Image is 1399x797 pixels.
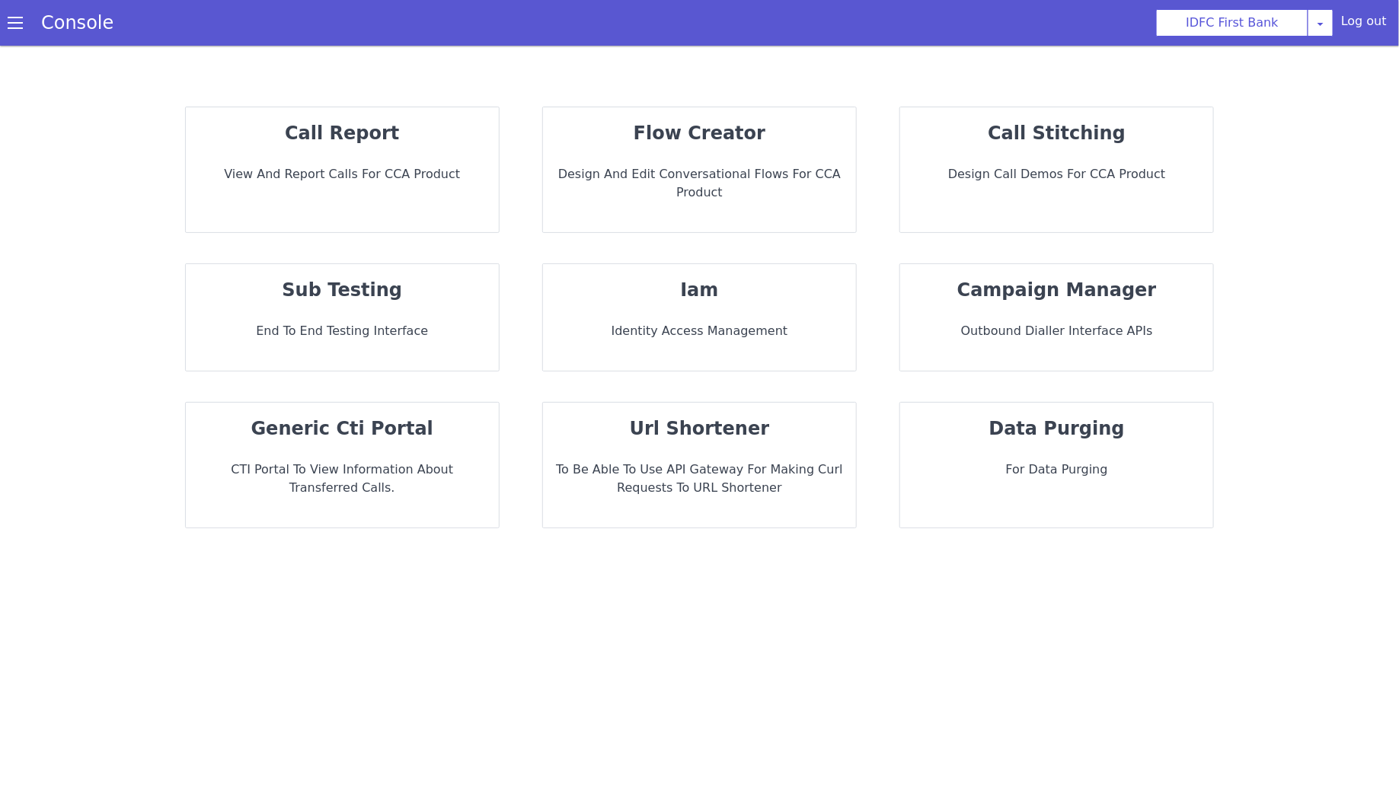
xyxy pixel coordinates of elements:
[630,418,770,439] strong: url shortener
[198,165,487,183] p: View and report calls for CCA Product
[680,279,718,301] strong: iam
[23,12,132,33] a: Console
[251,418,433,439] strong: generic cti portal
[285,123,399,144] strong: call report
[1341,12,1387,37] div: Log out
[912,322,1201,340] p: Outbound dialler interface APIs
[912,461,1201,479] p: For data purging
[282,279,402,301] strong: sub testing
[634,123,765,144] strong: flow creator
[989,418,1125,439] strong: data purging
[198,322,487,340] p: End to End Testing Interface
[198,461,487,497] p: CTI portal to view information about transferred Calls.
[912,165,1201,183] p: Design call demos for CCA Product
[555,165,844,202] p: Design and Edit Conversational flows for CCA Product
[555,461,844,497] p: To be able to use API Gateway for making curl requests to URL Shortener
[957,279,1157,301] strong: campaign manager
[555,322,844,340] p: Identity Access Management
[988,123,1126,144] strong: call stitching
[1156,9,1308,37] button: IDFC First Bank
